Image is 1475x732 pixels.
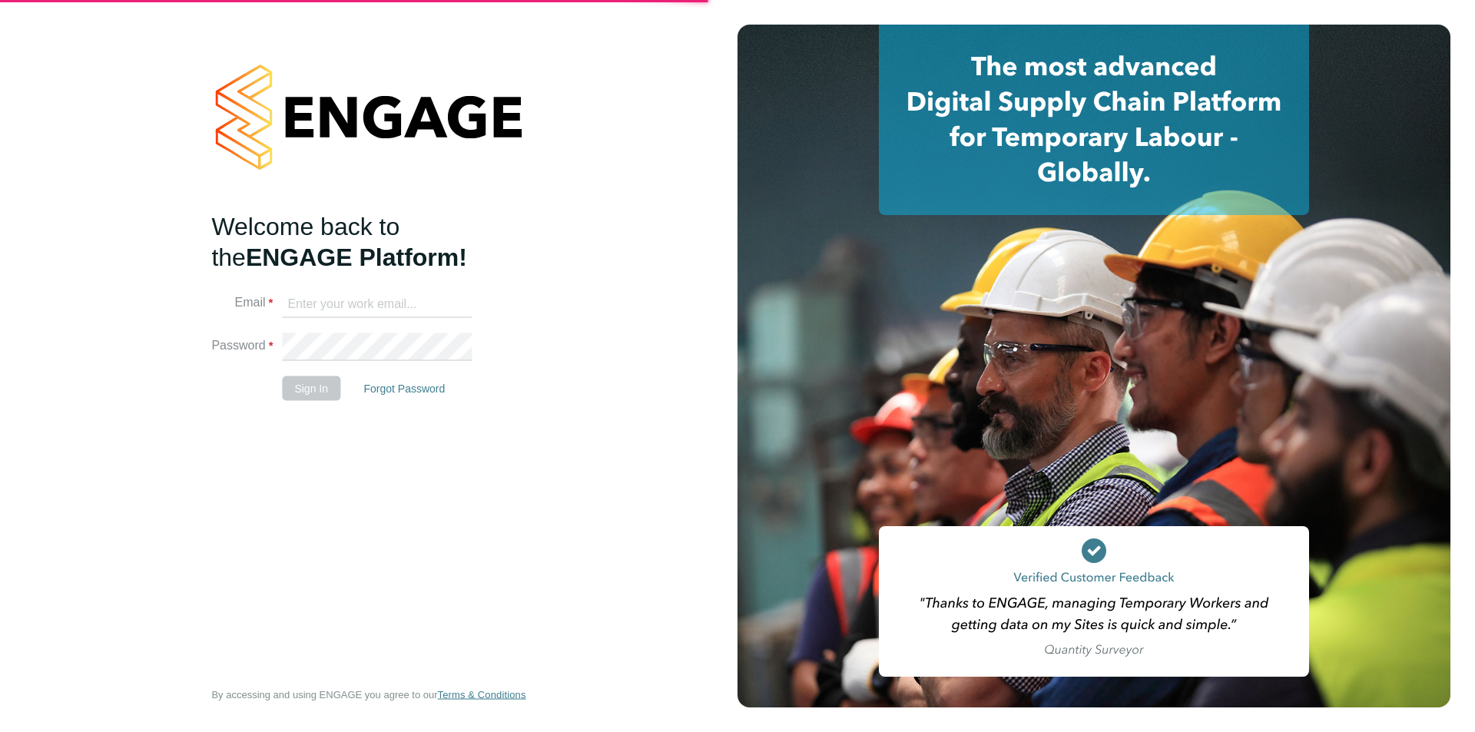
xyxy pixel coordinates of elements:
label: Password [211,337,273,353]
a: Terms & Conditions [438,689,526,701]
span: Welcome back to the [211,212,399,270]
span: By accessing and using ENGAGE you agree to our [211,689,525,701]
button: Forgot Password [351,376,457,401]
h2: ENGAGE Platform! [211,210,511,272]
label: Email [211,294,273,310]
span: Terms & Conditions [438,689,526,701]
button: Sign In [282,376,340,401]
input: Enter your work email... [282,290,472,318]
